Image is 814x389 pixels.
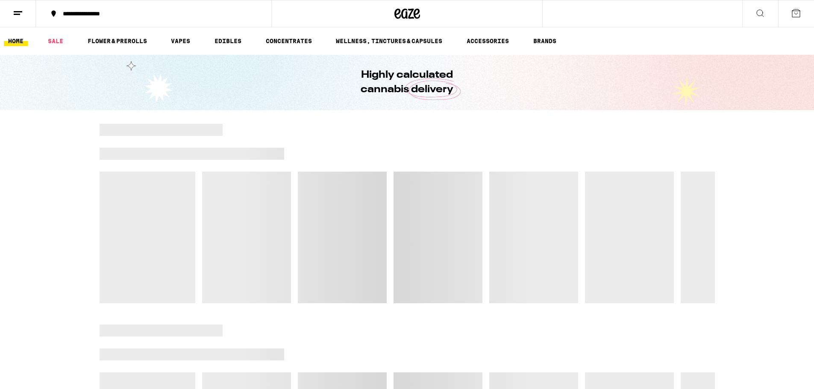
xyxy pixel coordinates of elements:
[337,68,478,97] h1: Highly calculated cannabis delivery
[262,36,316,46] a: CONCENTRATES
[462,36,513,46] a: ACCESSORIES
[4,36,28,46] a: HOME
[529,36,561,46] a: BRANDS
[332,36,447,46] a: WELLNESS, TINCTURES & CAPSULES
[210,36,246,46] a: EDIBLES
[167,36,194,46] a: VAPES
[44,36,68,46] a: SALE
[83,36,151,46] a: FLOWER & PREROLLS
